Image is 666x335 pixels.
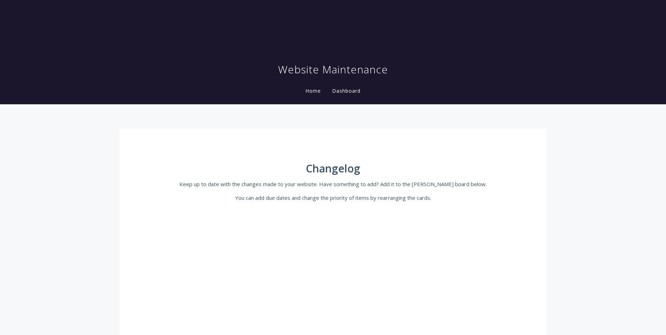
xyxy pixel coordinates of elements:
h1: Changelog [165,163,502,175]
p: You can add due dates and change the priority of items by rearranging the cards. [165,193,502,202]
a: Dashboard [331,87,362,94]
h1: Website Maintenance [278,63,388,77]
a: Home [304,87,322,94]
p: Keep up to date with the changes made to your website. Have something to add? Add it to the [PERS... [165,180,502,188]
